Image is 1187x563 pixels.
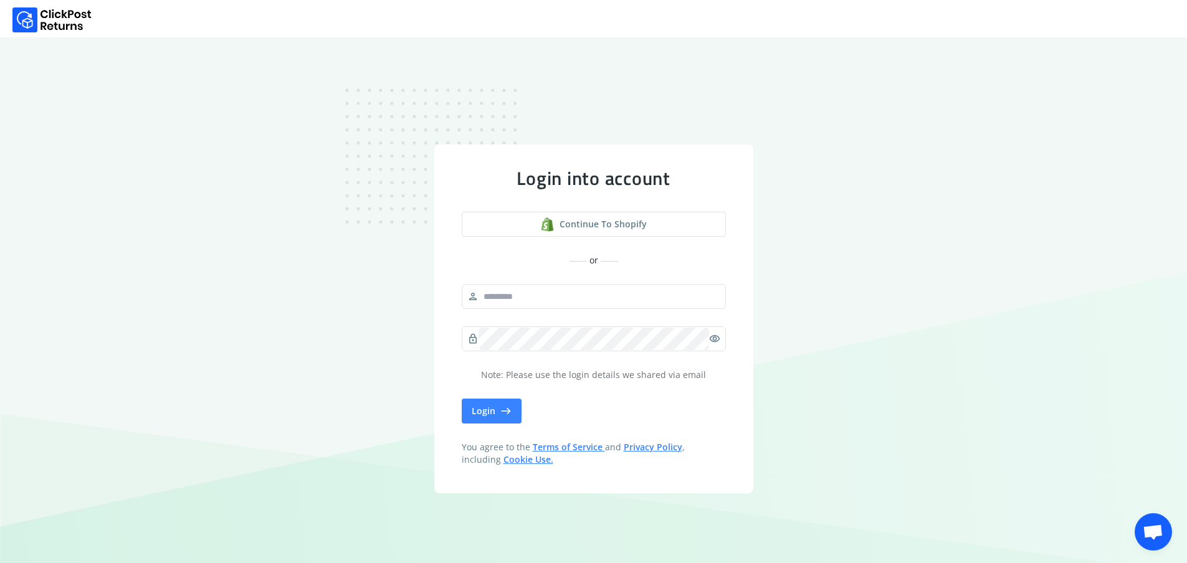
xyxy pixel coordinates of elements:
div: Open chat [1135,513,1172,551]
span: visibility [709,330,720,348]
span: Continue to shopify [560,218,647,230]
img: Logo [12,7,92,32]
span: You agree to the and , including [462,441,726,466]
span: person [467,288,479,305]
span: lock [467,330,479,348]
button: Login east [462,399,522,423]
a: Privacy Policy [624,441,682,453]
p: Note: Please use the login details we shared via email [462,369,726,381]
button: Continue to shopify [462,212,726,237]
a: Cookie Use. [503,453,553,465]
span: east [500,402,512,420]
div: Login into account [462,167,726,189]
img: shopify logo [540,217,555,232]
div: or [462,254,726,267]
a: Terms of Service [533,441,605,453]
a: shopify logoContinue to shopify [462,212,726,237]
